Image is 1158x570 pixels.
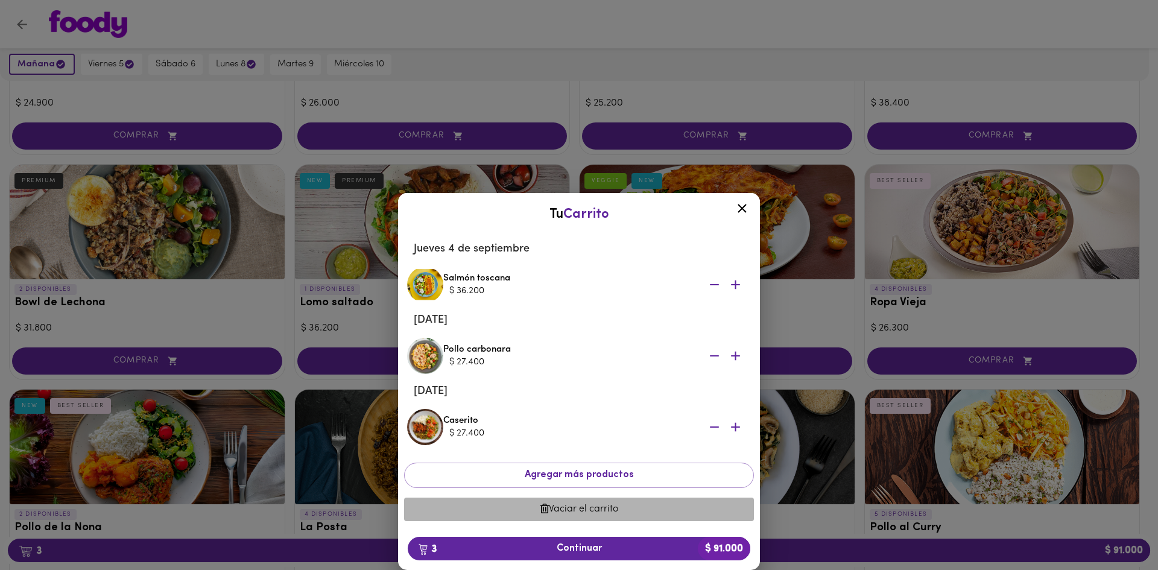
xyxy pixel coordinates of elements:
div: $ 36.200 [449,285,691,297]
div: $ 27.400 [449,356,691,369]
span: Continuar [417,543,741,554]
img: Caserito [407,409,443,445]
img: Pollo carbonara [407,338,443,374]
div: Pollo carbonara [443,343,751,369]
div: Salmón toscana [443,272,751,298]
img: Salmón toscana [407,267,443,303]
span: Vaciar el carrito [414,504,744,515]
b: 3 [411,541,444,557]
span: Carrito [563,207,609,221]
b: $ 91.000 [698,537,750,560]
button: Vaciar el carrito [404,498,754,521]
div: $ 27.400 [449,427,691,440]
button: Agregar más productos [404,463,754,487]
span: Agregar más productos [414,469,744,481]
li: [DATE] [404,377,754,406]
li: Jueves 4 de septiembre [404,235,754,264]
li: [DATE] [404,306,754,335]
div: Caserito [443,414,751,440]
img: cart.png [419,543,428,556]
div: Tu [410,205,748,224]
button: 3Continuar$ 91.000 [408,537,750,560]
iframe: Messagebird Livechat Widget [1088,500,1146,558]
